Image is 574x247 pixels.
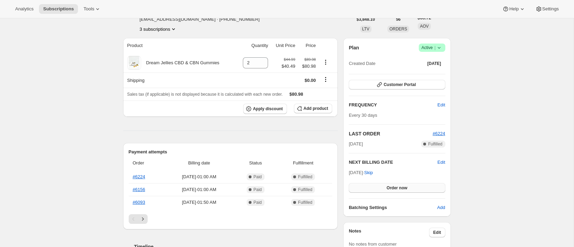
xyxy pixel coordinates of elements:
[437,102,445,108] span: Edit
[254,174,262,180] span: Paid
[133,174,145,179] a: #6224
[396,17,400,22] span: 56
[298,174,312,180] span: Fulfilled
[362,27,369,31] span: LTV
[284,57,295,61] small: $44.99
[253,106,283,112] span: Apply discount
[133,200,145,205] a: #6093
[243,104,287,114] button: Apply discount
[349,170,373,175] span: [DATE] ·
[294,104,332,113] button: Add product
[39,4,78,14] button: Subscriptions
[254,200,262,205] span: Paid
[349,159,437,166] h2: NEXT BILLING DATE
[384,82,416,87] span: Customer Portal
[433,99,449,111] button: Edit
[349,141,363,148] span: [DATE]
[138,214,148,224] button: Next
[429,228,445,237] button: Edit
[305,78,316,83] span: $0.00
[349,241,397,247] span: No notes from customer
[123,38,237,53] th: Product
[254,187,262,192] span: Paid
[420,24,428,29] span: AOV
[433,202,449,213] button: Add
[364,169,373,176] span: Skip
[349,113,377,118] span: Every 30 days
[11,4,38,14] button: Analytics
[392,15,405,24] button: 56
[320,58,331,66] button: Product actions
[165,199,233,206] span: [DATE] · 01:50 AM
[43,6,74,12] span: Subscriptions
[353,15,379,24] button: $3,848.10
[289,92,303,97] span: $80.98
[270,38,297,53] th: Unit Price
[15,6,33,12] span: Analytics
[278,160,328,167] span: Fulfillment
[165,173,233,180] span: [DATE] · 01:00 AM
[320,76,331,83] button: Shipping actions
[140,26,177,32] button: Product actions
[237,160,274,167] span: Status
[281,63,295,70] span: $40.49
[357,17,375,22] span: $3,848.10
[422,44,443,51] span: Active
[542,6,559,12] span: Settings
[349,44,359,51] h2: Plan
[437,204,445,211] span: Add
[509,6,518,12] span: Help
[427,61,441,66] span: [DATE]
[360,167,377,178] button: Skip
[165,186,233,193] span: [DATE] · 01:00 AM
[433,130,445,137] button: #6224
[304,57,316,61] small: $89.98
[349,60,375,67] span: Created Date
[349,204,437,211] h6: Batching Settings
[389,27,407,31] span: ORDERS
[349,102,437,108] h2: FREQUENCY
[165,160,233,167] span: Billing date
[299,63,316,70] span: $80.98
[304,106,328,111] span: Add product
[349,228,429,237] h3: Notes
[83,6,94,12] span: Tools
[349,80,445,89] button: Customer Portal
[129,214,333,224] nav: Pagination
[349,183,445,193] button: Order now
[433,230,441,235] span: Edit
[297,38,318,53] th: Price
[298,200,312,205] span: Fulfilled
[141,59,219,66] div: Dream Jellies CBD & CBN Gummies
[140,16,266,23] span: [EMAIL_ADDRESS][DOMAIN_NAME] · [PHONE_NUMBER]
[423,59,445,68] button: [DATE]
[437,159,445,166] button: Edit
[79,4,105,14] button: Tools
[236,38,270,53] th: Quantity
[433,131,445,136] a: #6224
[387,185,407,191] span: Order now
[531,4,563,14] button: Settings
[349,130,433,137] h2: LAST ORDER
[133,187,145,192] a: #6156
[498,4,530,14] button: Help
[123,73,237,88] th: Shipping
[129,155,164,171] th: Order
[298,187,312,192] span: Fulfilled
[428,141,442,147] span: Fulfilled
[127,92,283,97] span: Sales tax (if applicable) is not displayed because it is calculated with each new order.
[129,149,333,155] h2: Payment attempts
[434,45,435,50] span: |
